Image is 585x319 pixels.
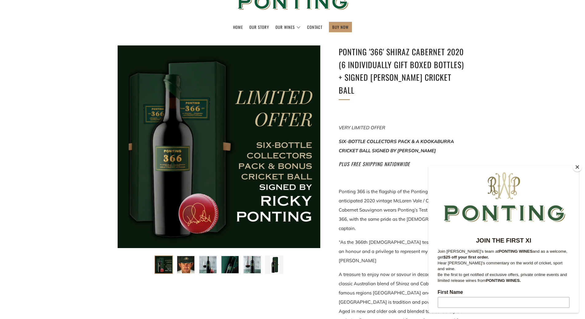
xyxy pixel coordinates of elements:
label: Email [9,176,141,183]
strong: PONTING WINES. [57,113,92,117]
span: represent my country.” – [PERSON_NAME] [339,248,451,263]
img: Load image into Gallery viewer, Ponting &#39;366&#39; Shiraz Cabernet 2020 (6 individually gift b... [199,256,216,273]
strong: $25 off your first order. [15,89,60,94]
img: Load image into Gallery viewer, Ponting &#39;366&#39; Shiraz Cabernet 2020 (6 individually gift b... [155,256,172,273]
input: Subscribe [9,201,141,212]
span: “As the 366th [DEMOGRAPHIC_DATA] test cricketer, it was an honour and a privilege to [339,239,464,254]
strong: JOIN THE FIRST XI [48,72,103,78]
a: Our Story [249,22,269,32]
label: First Name [9,124,141,131]
button: Close [573,162,582,172]
p: Join [PERSON_NAME]'s team at and as a welcome, get [9,83,141,95]
img: Load image into Gallery viewer, Ponting &#39;366&#39; Shiraz Cabernet 2020 (6 individually gift b... [177,256,194,273]
a: Contact [307,22,322,32]
img: Load image into Gallery viewer, Ponting &#39;366&#39; Shiraz Cabernet 2020 (6 individually gift b... [244,256,261,273]
em: VERY LIMITED OFFER [339,125,385,130]
em: SIX-BOTTLE COLLECTORS PACK & A KOOKABURRA CRICKET BALL SIGNED BY [PERSON_NAME] [339,138,454,154]
span: Ponting 366 is the flagship of the Ponting Wine Range. This anticipated 2020 vintage McLaren Vale... [339,189,467,231]
strong: PONTING WINES [70,84,104,88]
p: Hear [PERSON_NAME]'s commentary on the world of cricket, sport and wine. [9,95,141,106]
a: BUY NOW [332,22,349,32]
img: Load image into Gallery viewer, Ponting &#39;366&#39; Shiraz Cabernet 2020 (6 individually gift b... [221,256,239,273]
span: We will send you a confirmation email to subscribe. I agree to sign up to the Ponting Wines newsl... [9,220,138,247]
label: Last Name [9,150,141,157]
a: Home [233,22,243,32]
button: Load image into Gallery viewer, Ponting &#39;366&#39; Shiraz Cabernet 2020 (6 individually gift b... [154,255,173,274]
a: Our Wines [275,22,301,32]
em: PLUS FREE SHIPPING NATIONWIDE [339,160,410,168]
img: Load image into Gallery viewer, Ponting &#39;366&#39; Shiraz Cabernet 2020 (6 individually gift b... [266,256,283,273]
p: Be the first to get notified of exclusive offers, private online events and limited release wines... [9,106,141,118]
h1: Ponting '366' Shiraz Cabernet 2020 (6 individually gift boxed bottles) + SIGNED [PERSON_NAME] CRI... [339,45,468,96]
